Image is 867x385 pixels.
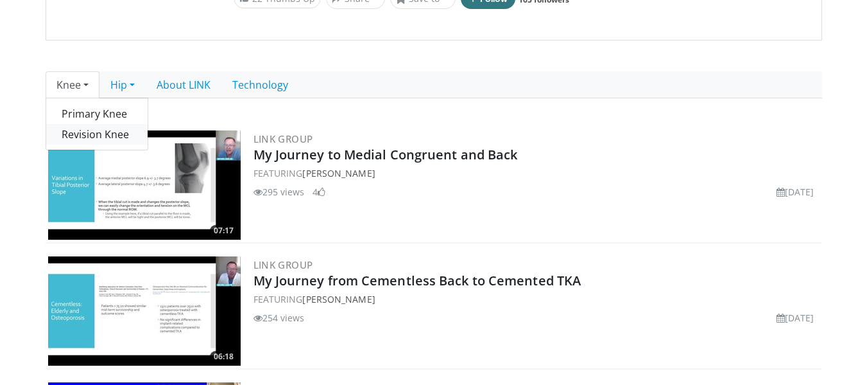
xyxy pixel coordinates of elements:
[46,124,148,145] a: Revision Knee
[253,258,313,271] a: LINK Group
[99,71,146,98] a: Hip
[253,272,581,289] a: My Journey from Cementless Back to Cemented TKA
[253,146,518,163] a: My Journey to Medial Congruent and Back
[253,132,313,145] a: LINK Group
[302,293,375,305] a: [PERSON_NAME]
[253,292,820,306] div: FEATURING
[48,130,241,240] img: 996abfc1-cbb0-4ade-a03d-4430906441a7.300x170_q85_crop-smart_upscale.jpg
[46,71,99,98] a: Knee
[302,167,375,179] a: [PERSON_NAME]
[48,130,241,240] a: 07:17
[313,185,325,199] li: 4
[777,185,814,199] li: [DATE]
[46,103,148,124] a: Primary Knee
[253,185,305,199] li: 295 views
[48,256,241,366] a: 06:18
[221,71,299,98] a: Technology
[210,351,237,363] span: 06:18
[253,166,820,180] div: FEATURING
[146,71,221,98] a: About LINK
[48,256,241,366] img: d0ab9b2b-a620-49ec-b261-98432bd3b95c.300x170_q85_crop-smart_upscale.jpg
[253,311,305,325] li: 254 views
[210,225,237,237] span: 07:17
[777,311,814,325] li: [DATE]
